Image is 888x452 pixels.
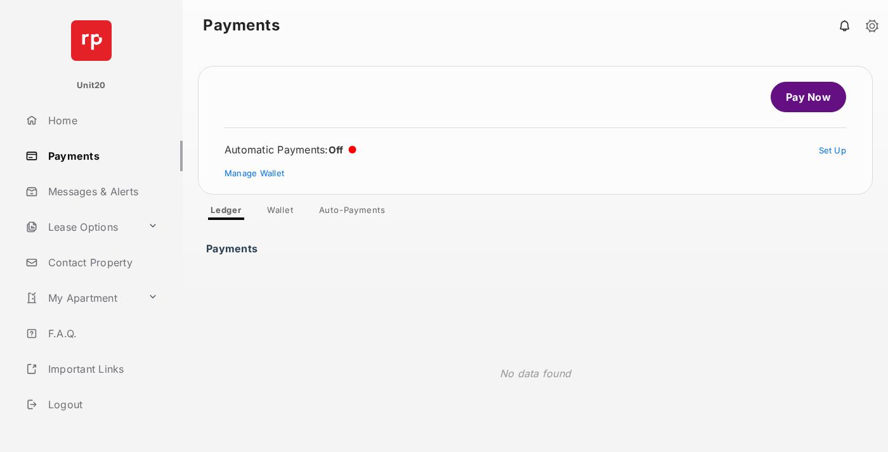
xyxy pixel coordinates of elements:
a: Logout [20,389,183,420]
a: F.A.Q. [20,318,183,349]
a: Messages & Alerts [20,176,183,207]
strong: Payments [203,18,280,33]
div: Automatic Payments : [225,143,356,156]
a: Important Links [20,354,163,384]
a: Payments [20,141,183,171]
img: svg+xml;base64,PHN2ZyB4bWxucz0iaHR0cDovL3d3dy53My5vcmcvMjAwMC9zdmciIHdpZHRoPSI2NCIgaGVpZ2h0PSI2NC... [71,20,112,61]
a: My Apartment [20,283,143,313]
a: Home [20,105,183,136]
a: Manage Wallet [225,168,284,178]
p: Unit20 [77,79,106,92]
a: Lease Options [20,212,143,242]
span: Off [329,144,344,156]
a: Wallet [257,205,304,220]
a: Auto-Payments [309,205,396,220]
a: Ledger [200,205,252,220]
h3: Payments [206,243,261,248]
a: Contact Property [20,247,183,278]
p: No data found [500,366,571,381]
a: Set Up [819,145,847,155]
